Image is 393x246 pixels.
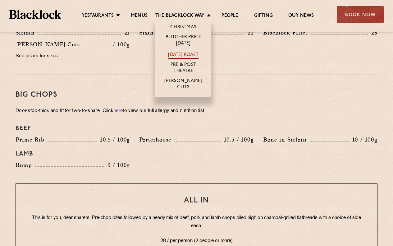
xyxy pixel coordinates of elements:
[16,107,377,115] p: Door-stop-thick and fit for two-to-share. Click to view our full allergy and nutrition list.
[113,109,123,113] a: here
[288,13,314,20] a: Our News
[170,24,196,31] a: Christmas
[168,52,198,59] a: [DATE] Roast
[97,136,130,144] p: 10.5 / 100g
[29,214,364,230] p: This is for you, dear sharers. Pre-chop bites followed by a heady mix of beef, pork and lamb chop...
[131,13,148,20] a: Menus
[16,28,38,37] p: Sirloin
[162,78,205,91] a: [PERSON_NAME] Cuts
[263,28,311,37] p: Blacklock Fillet
[110,40,130,49] p: / 100g
[368,29,377,37] p: 23
[349,136,377,144] p: 10 / 100g
[263,135,310,144] p: Bone in Sirloin
[9,10,61,19] img: BL_Textured_Logo-footer-cropped.svg
[155,13,204,20] a: The Blacklock Way
[81,13,114,20] a: Restaurants
[162,62,205,75] a: Pre & Post Theatre
[16,150,377,158] h4: Lamb
[121,29,130,37] p: 21
[254,13,273,20] a: Gifting
[29,197,364,205] h3: All In
[222,13,238,20] a: People
[16,135,48,144] p: Prime Rib
[139,28,179,37] p: Sixth Rib-eye
[337,6,384,23] div: Book Now
[139,135,174,144] p: Porterhouse
[162,34,205,47] a: Butcher Price [DATE]
[16,125,377,132] h4: Beef
[16,40,83,49] p: [PERSON_NAME] Cuts
[104,161,130,169] p: 9 / 100g
[221,136,254,144] p: 10.5 / 100g
[29,237,364,245] p: 28 / per person (2 people or more)
[16,91,377,99] h3: Big Chops
[16,52,130,61] p: See pillars for sizes
[244,29,254,37] p: 22
[16,161,35,169] p: Rump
